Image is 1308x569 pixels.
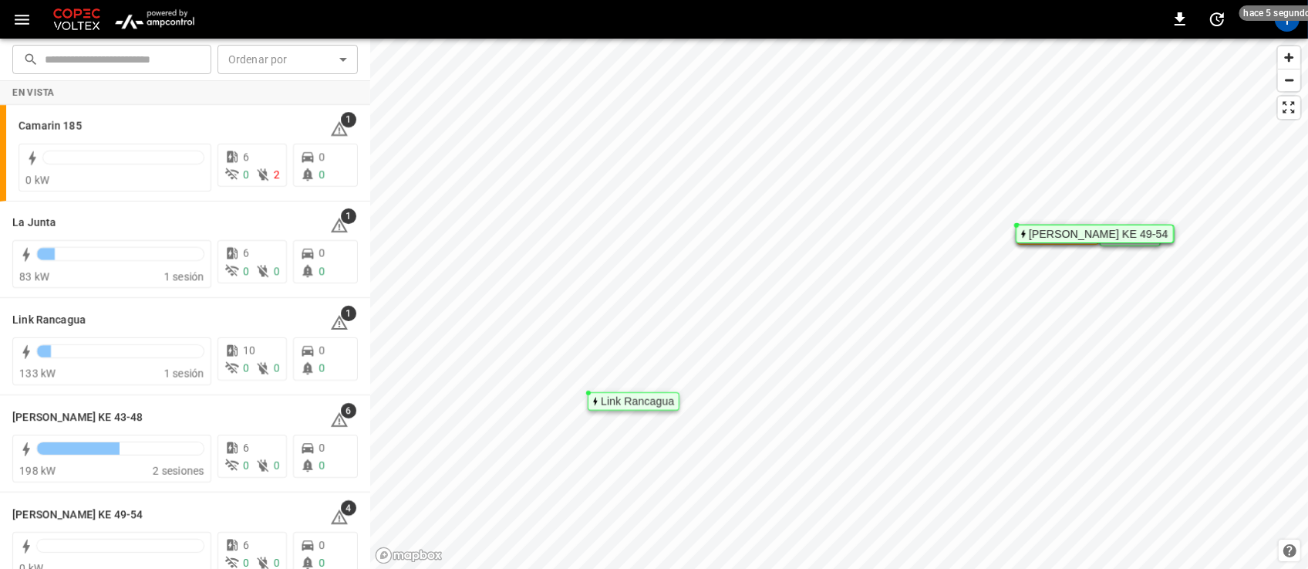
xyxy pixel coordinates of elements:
span: 1 [341,208,356,224]
span: 6 [243,442,249,454]
span: 0 [319,459,325,472]
h6: Camarin 185 [19,118,82,135]
span: 0 [319,442,325,454]
span: 1 [341,112,356,127]
span: 1 sesión [164,367,204,380]
span: 0 [319,247,325,259]
span: 0 [243,557,249,569]
span: 0 [274,362,280,374]
span: 0 [274,265,280,277]
span: 0 [319,344,325,357]
span: 0 [243,265,249,277]
span: 2 [274,168,280,181]
span: 1 sesión [164,270,204,283]
div: Map marker [588,392,679,411]
span: 83 kW [19,270,49,283]
span: 4 [341,500,356,516]
span: 133 kW [19,367,56,380]
img: ampcontrol.io logo [110,5,200,34]
h6: Link Rancagua [12,312,86,329]
span: 6 [243,539,249,551]
span: 0 [319,168,325,181]
span: 0 [274,557,280,569]
img: Customer Logo [50,5,103,34]
span: 0 [319,151,325,163]
span: 2 sesiones [153,465,204,477]
span: 0 [319,362,325,374]
div: [PERSON_NAME] KE 49-54 [1029,229,1168,239]
h6: La Junta [12,215,56,232]
strong: En vista [12,87,54,98]
div: Map marker [1016,225,1174,243]
span: 6 [243,151,249,163]
span: 0 [319,539,325,551]
a: Mapbox homepage [375,547,443,564]
span: 0 [243,362,249,374]
span: 0 [243,168,249,181]
button: set refresh interval [1205,7,1229,32]
span: 0 [319,265,325,277]
span: 6 [341,403,356,418]
span: 198 kW [19,465,56,477]
button: Zoom out [1278,69,1300,91]
span: 10 [243,344,255,357]
h6: Loza Colon KE 49-54 [12,506,143,523]
span: 0 kW [25,174,49,186]
span: 6 [243,247,249,259]
button: Zoom in [1278,46,1300,69]
span: 1 [341,306,356,321]
h6: Loza Colon KE 43-48 [12,409,143,426]
span: 0 [319,557,325,569]
div: Link Rancagua [601,397,674,406]
span: 0 [274,459,280,472]
span: 0 [243,459,249,472]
